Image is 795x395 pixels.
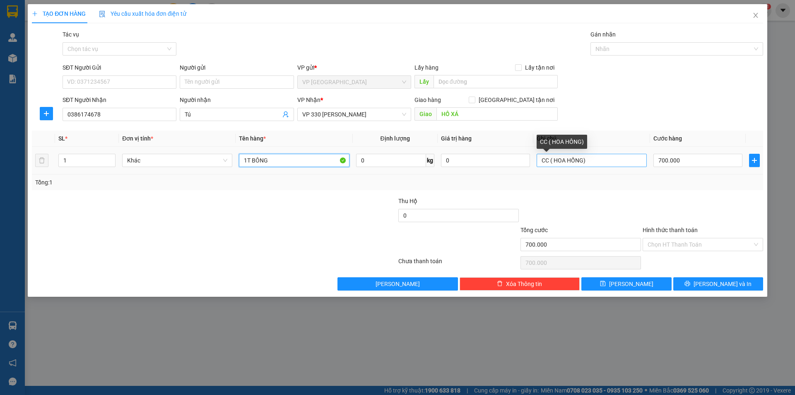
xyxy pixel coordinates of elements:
[434,75,558,88] input: Dọc đường
[63,63,176,72] div: SĐT Người Gửi
[533,131,650,147] th: Ghi chú
[99,10,186,17] span: Yêu cầu xuất hóa đơn điện tử
[694,279,752,288] span: [PERSON_NAME] và In
[40,110,53,117] span: plus
[522,63,558,72] span: Lấy tận nơi
[475,95,558,104] span: [GEOGRAPHIC_DATA] tận nơi
[744,4,767,27] button: Close
[684,281,690,287] span: printer
[441,154,530,167] input: 0
[381,135,410,142] span: Định lượng
[35,178,307,187] div: Tổng: 1
[282,111,289,118] span: user-add
[414,107,436,121] span: Giao
[63,31,79,38] label: Tác vụ
[58,135,65,142] span: SL
[297,63,411,72] div: VP gửi
[127,154,227,167] span: Khác
[414,64,438,71] span: Lấy hàng
[590,31,616,38] label: Gán nhãn
[506,279,542,288] span: Xóa Thông tin
[441,135,472,142] span: Giá trị hàng
[239,154,349,167] input: VD: Bàn, Ghế
[32,11,38,17] span: plus
[397,257,520,271] div: Chưa thanh toán
[297,97,320,103] span: VP Nhận
[653,135,682,142] span: Cước hàng
[600,281,606,287] span: save
[460,277,580,291] button: deleteXóa Thông tin
[63,95,176,104] div: SĐT Người Nhận
[376,279,420,288] span: [PERSON_NAME]
[581,277,671,291] button: save[PERSON_NAME]
[99,11,106,17] img: icon
[749,157,759,164] span: plus
[180,95,294,104] div: Người nhận
[752,12,759,19] span: close
[673,277,763,291] button: printer[PERSON_NAME] và In
[32,10,86,17] span: TẠO ĐƠN HÀNG
[520,227,548,233] span: Tổng cước
[537,154,647,167] input: Ghi Chú
[398,198,417,204] span: Thu Hộ
[609,279,653,288] span: [PERSON_NAME]
[537,135,587,149] div: CC ( HOA HỒNG)
[497,281,503,287] span: delete
[426,154,434,167] span: kg
[239,135,266,142] span: Tên hàng
[180,63,294,72] div: Người gửi
[749,154,760,167] button: plus
[643,227,698,233] label: Hình thức thanh toán
[122,135,153,142] span: Đơn vị tính
[414,75,434,88] span: Lấy
[337,277,458,291] button: [PERSON_NAME]
[414,97,441,103] span: Giao hàng
[302,76,406,88] span: VP Đà Lạt
[35,154,48,167] button: delete
[302,108,406,121] span: VP 330 Lê Duẫn
[40,107,53,120] button: plus
[436,107,558,121] input: Dọc đường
